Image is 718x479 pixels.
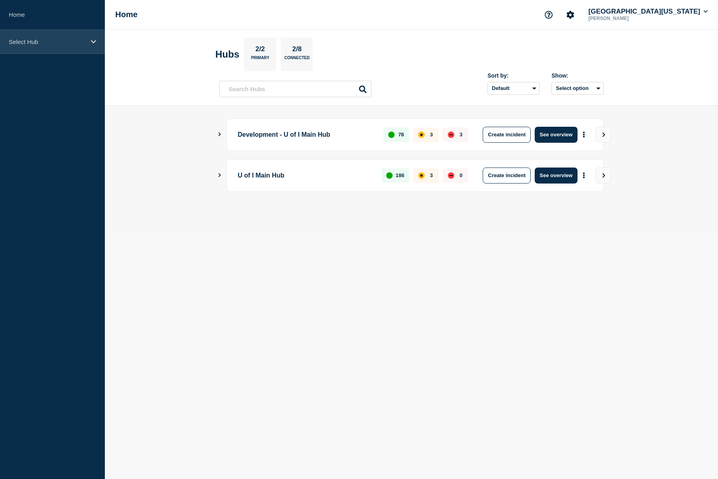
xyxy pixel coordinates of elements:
[487,72,540,79] div: Sort by:
[483,168,531,184] button: Create incident
[388,132,395,138] div: up
[587,8,709,16] button: [GEOGRAPHIC_DATA][US_STATE]
[595,127,611,143] button: View
[218,172,222,178] button: Show Connected Hubs
[535,127,577,143] button: See overview
[430,172,433,178] p: 3
[552,82,604,95] button: Select option
[218,132,222,138] button: Show Connected Hubs
[418,172,425,179] div: affected
[238,168,373,184] p: U of I Main Hub
[552,72,604,79] div: Show:
[459,132,462,138] p: 3
[9,38,86,45] p: Select Hub
[587,16,670,21] p: [PERSON_NAME]
[253,45,268,56] p: 2/2
[386,172,393,179] div: up
[398,132,404,138] p: 78
[289,45,305,56] p: 2/8
[459,172,462,178] p: 0
[535,168,577,184] button: See overview
[251,56,269,64] p: Primary
[448,172,454,179] div: down
[487,82,540,95] select: Sort by
[483,127,531,143] button: Create incident
[595,168,611,184] button: View
[430,132,433,138] p: 3
[562,6,579,23] button: Account settings
[579,127,589,142] button: More actions
[219,81,371,97] input: Search Hubs
[418,132,425,138] div: affected
[448,132,454,138] div: down
[396,172,405,178] p: 186
[579,168,589,183] button: More actions
[540,6,557,23] button: Support
[115,10,138,19] h1: Home
[215,49,239,60] h2: Hubs
[284,56,309,64] p: Connected
[238,127,374,143] p: Development - U of I Main Hub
